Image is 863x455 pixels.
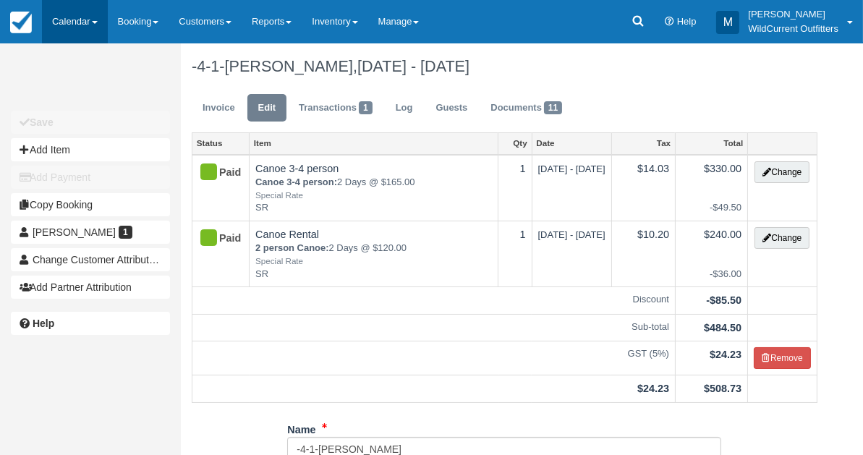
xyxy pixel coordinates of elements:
[704,383,741,394] strong: $508.73
[480,94,573,122] a: Documents11
[748,7,838,22] p: [PERSON_NAME]
[357,57,469,75] span: [DATE] - [DATE]
[544,101,562,114] span: 11
[198,320,669,334] em: Sub-total
[704,322,741,333] strong: $484.50
[498,133,531,153] a: Qty
[192,133,249,153] a: Status
[538,229,605,240] span: [DATE] - [DATE]
[255,177,337,187] strong: Canoe 3-4 person
[359,101,373,114] span: 1
[425,94,478,122] a: Guests
[33,226,116,238] span: [PERSON_NAME]
[11,193,170,216] button: Copy Booking
[247,94,286,122] a: Edit
[677,16,697,27] span: Help
[192,94,246,122] a: Invoice
[754,347,811,369] button: Remove
[255,201,492,215] em: SR
[748,22,838,36] p: WildCurrent Outfitters
[498,221,532,286] td: 1
[676,155,748,221] td: $330.00
[255,176,492,201] em: 2 Days @ $165.00
[10,12,32,33] img: checkfront-main-nav-mini-logo.png
[706,294,741,306] strong: -$85.50
[192,58,817,75] h1: -4-1-[PERSON_NAME],
[538,163,605,174] span: [DATE] - [DATE]
[198,293,669,307] em: Discount
[612,133,675,153] a: Tax
[385,94,424,122] a: Log
[11,312,170,335] a: Help
[11,111,170,134] button: Save
[287,417,315,438] label: Name
[11,276,170,299] button: Add Partner Attribution
[198,227,231,250] div: Paid
[665,17,674,27] i: Help
[288,94,383,122] a: Transactions1
[498,155,532,221] td: 1
[33,254,163,265] span: Change Customer Attribution
[255,242,329,253] strong: 2 person Canoe
[11,248,170,271] button: Change Customer Attribution
[255,242,492,267] em: 2 Days @ $120.00
[710,349,741,360] strong: $24.23
[11,221,170,244] a: [PERSON_NAME] 1
[637,383,669,394] strong: $24.23
[676,133,747,153] a: Total
[255,255,492,268] em: Special Rate
[30,116,54,128] b: Save
[754,227,809,249] button: Change
[11,166,170,189] button: Add Payment
[255,268,492,281] em: SR
[250,221,498,286] td: Canoe Rental
[255,190,492,202] em: Special Rate
[611,221,675,286] td: $10.20
[754,161,809,183] button: Change
[250,155,498,221] td: Canoe 3-4 person
[33,318,54,329] b: Help
[676,221,748,286] td: $240.00
[681,268,741,281] em: -$36.00
[119,226,132,239] span: 1
[11,138,170,161] button: Add Item
[198,347,669,361] em: GST (5%)
[250,133,498,153] a: Item
[532,133,611,153] a: Date
[681,201,741,215] em: -$49.50
[716,11,739,34] div: M
[198,161,231,184] div: Paid
[611,155,675,221] td: $14.03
